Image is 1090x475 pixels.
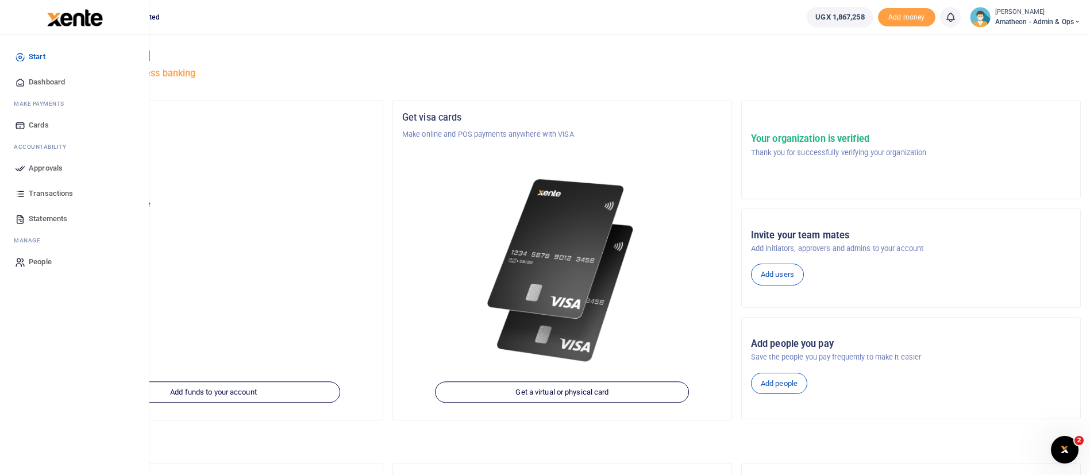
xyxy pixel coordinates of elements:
h5: Add people you pay [751,338,1071,350]
span: People [29,256,52,268]
a: UGX 1,867,258 [807,7,873,28]
span: Statements [29,213,67,225]
a: Statements [9,206,140,231]
h5: Organization [53,112,373,123]
a: Add funds to your account [87,381,341,403]
p: Your current account balance [53,199,373,210]
span: Start [29,51,45,63]
span: Dashboard [29,76,65,88]
a: profile-user [PERSON_NAME] Amatheon - Admin & Ops [970,7,1081,28]
span: Add money [878,8,935,27]
span: Transactions [29,188,73,199]
a: logo-small logo-large logo-large [46,13,103,21]
h5: Welcome to better business banking [44,68,1081,79]
p: Make online and POS payments anywhere with VISA [402,129,722,140]
span: Cards [29,119,49,131]
h4: Hello [PERSON_NAME] [44,49,1081,62]
a: Get a virtual or physical card [436,381,690,403]
li: M [9,231,140,249]
h5: Your organization is verified [751,133,926,145]
li: Wallet ballance [802,7,877,28]
h5: UGX 1,867,258 [53,213,373,225]
h5: Account [53,156,373,168]
a: Approvals [9,156,140,181]
img: profile-user [970,7,991,28]
a: People [9,249,140,275]
span: countability [22,142,66,151]
a: Dashboard [9,69,140,95]
h5: Get visa cards [402,112,722,123]
span: 2 [1074,436,1084,445]
p: Amatheon - Admin & Ops [53,173,373,185]
li: Toup your wallet [878,8,935,27]
p: Add initiators, approvers and admins to your account [751,243,1071,254]
iframe: Intercom live chat [1051,436,1079,464]
a: Start [9,44,140,69]
a: Add money [878,12,935,21]
small: [PERSON_NAME] [995,7,1081,17]
img: xente-_physical_cards.png [482,168,642,373]
a: Add people [751,373,807,395]
p: Asili Farms Masindi Limited [53,129,373,140]
p: Save the people you pay frequently to make it easier [751,352,1071,363]
li: Ac [9,138,140,156]
img: logo-large [47,9,103,26]
a: Add users [751,264,804,285]
span: UGX 1,867,258 [815,11,864,23]
h5: Invite your team mates [751,230,1071,241]
span: anage [20,236,41,245]
span: Approvals [29,163,63,174]
li: M [9,95,140,113]
a: Transactions [9,181,140,206]
p: Thank you for successfully verifying your organization [751,147,926,159]
h4: Make a transaction [44,435,1081,448]
a: Cards [9,113,140,138]
span: ake Payments [20,99,64,108]
span: Amatheon - Admin & Ops [995,17,1081,27]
